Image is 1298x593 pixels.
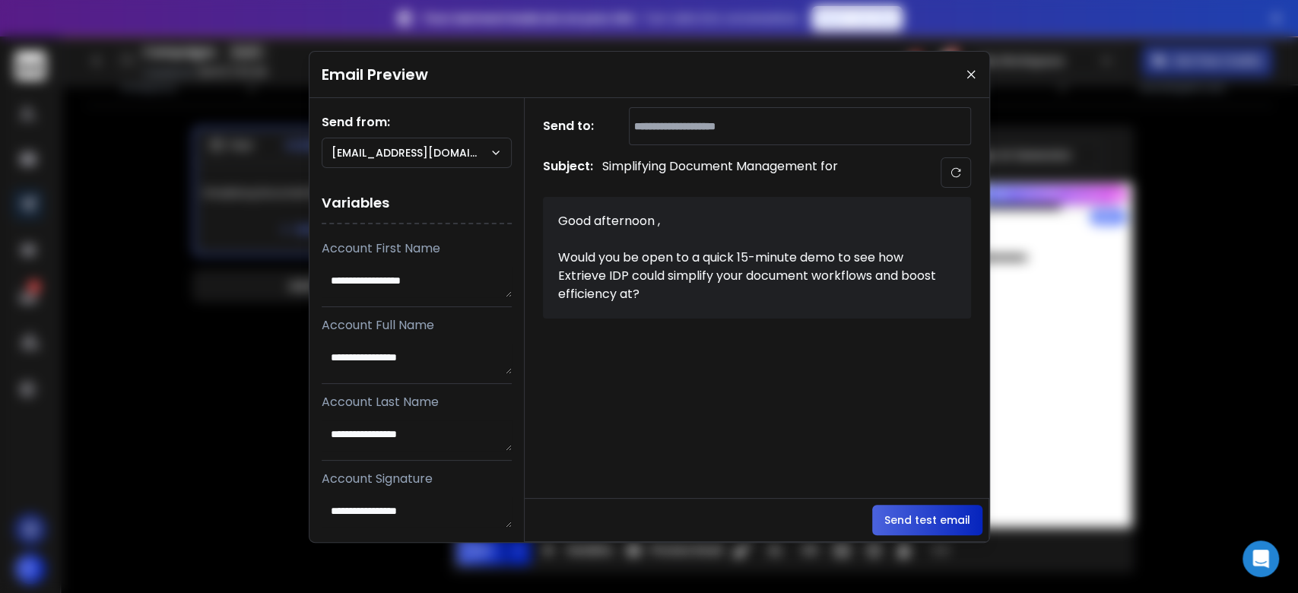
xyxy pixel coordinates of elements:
[1242,541,1279,577] div: Open Intercom Messenger
[872,505,982,535] button: Send test email
[322,113,512,132] h1: Send from:
[332,145,490,160] p: [EMAIL_ADDRESS][DOMAIN_NAME]
[322,64,428,85] h1: Email Preview
[543,117,604,135] h1: Send to:
[602,157,838,188] p: Simplifying Document Management for
[322,316,512,335] p: Account Full Name
[543,157,593,188] h1: Subject:
[322,393,512,411] p: Account Last Name
[558,249,938,303] div: Would you be open to a quick 15-minute demo to see how Extrieve IDP could simplify your document ...
[322,470,512,488] p: Account Signature
[322,239,512,258] p: Account First Name
[558,212,938,230] div: Good afternoon ,
[322,183,512,224] h1: Variables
